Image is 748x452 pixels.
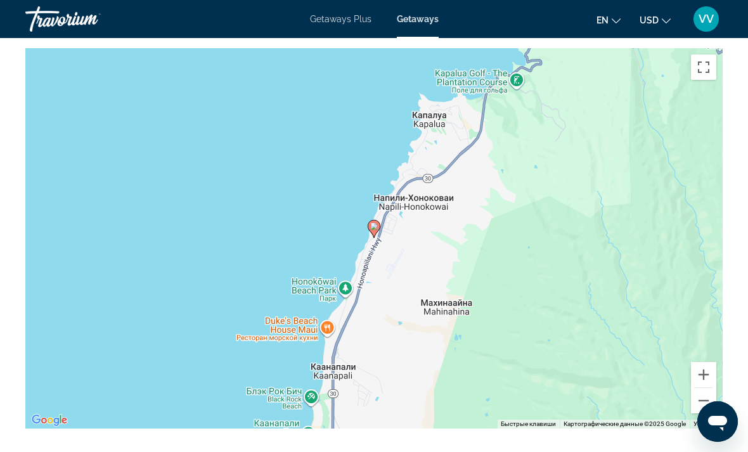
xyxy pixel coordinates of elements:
[697,401,738,442] iframe: Кнопка запуска окна обмена сообщениями
[699,13,714,25] span: VV
[397,14,439,24] a: Getaways
[690,6,723,32] button: User Menu
[29,412,70,429] a: Открыть эту область в Google Картах (в новом окне)
[25,3,152,36] a: Travorium
[691,55,716,80] button: Включить полноэкранный режим
[691,362,716,387] button: Увеличить
[640,15,659,25] span: USD
[691,388,716,413] button: Уменьшить
[29,412,70,429] img: Google
[693,420,719,427] a: Условия (ссылка откроется в новой вкладке)
[640,11,671,29] button: Change currency
[564,420,686,427] span: Картографические данные ©2025 Google
[310,14,371,24] a: Getaways Plus
[596,11,621,29] button: Change language
[596,15,609,25] span: en
[501,420,556,429] button: Быстрые клавиши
